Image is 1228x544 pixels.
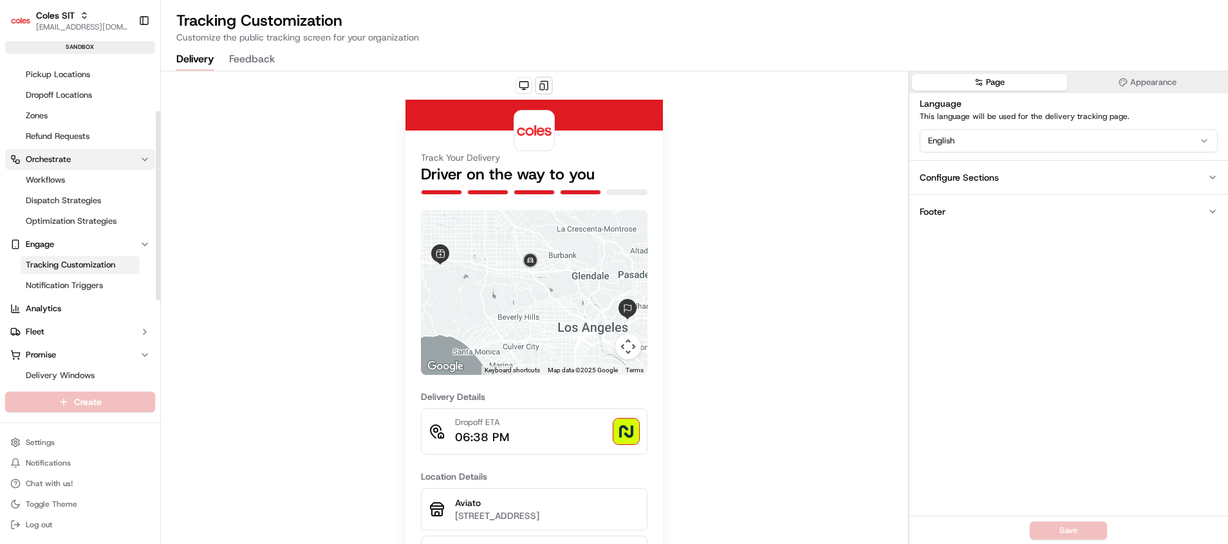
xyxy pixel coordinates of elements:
button: Orchestrate [5,149,155,170]
div: We're available if you need us! [44,136,163,146]
input: Got a question? Start typing here... [33,83,232,96]
h2: Driver on the way to you [421,164,647,185]
span: Log out [26,520,52,530]
a: Open this area in Google Maps (opens a new window) [424,358,467,375]
button: Coles SITColes SIT[EMAIL_ADDRESS][DOMAIN_NAME] [5,5,133,36]
img: Google [424,358,467,375]
button: Promise [5,345,155,365]
a: Dispatch Strategies [21,192,140,210]
button: Page [912,74,1068,91]
button: Configure Sections [909,160,1228,194]
div: Footer [920,205,945,218]
span: Optimization Strategies [26,215,116,227]
span: Create [74,395,102,408]
span: Notification Triggers [26,280,103,291]
p: This language will be used for the delivery tracking page. [920,111,1218,122]
a: 📗Knowledge Base [8,181,104,204]
div: 📗 [13,188,23,198]
a: Optimization Strategies [21,212,140,230]
span: API Documentation [122,186,207,199]
img: 1736555255976-a54dd68f-1ca7-489b-9aae-adbdc363a1c4 [13,123,36,146]
button: Footer [909,194,1228,228]
span: Pylon [128,218,156,228]
button: Feedback [229,49,275,71]
a: Notification Triggers [21,277,140,295]
img: photo_proof_of_delivery image [613,419,639,444]
span: Settings [26,437,55,448]
span: Delivery Windows [26,370,95,381]
div: sandbox [5,41,155,54]
img: logo-public_tracking_screen-Coles-1725795141083.png [517,113,552,148]
span: Analytics [26,303,61,314]
h3: Delivery Details [421,390,647,403]
p: Aviato [455,496,639,509]
div: Start new chat [44,123,211,136]
span: Pickup Locations [26,69,90,80]
button: Log out [5,516,155,534]
a: Workflows [21,171,140,189]
button: Start new chat [219,127,234,142]
a: Delivery Windows [21,367,140,385]
a: Dropoff Locations [21,86,140,104]
span: Tracking Customization [26,259,115,271]
a: Pickup Locations [21,66,140,84]
span: Toggle Theme [26,499,77,509]
span: Dispatch Strategies [26,195,101,206]
span: Knowledge Base [26,186,98,199]
a: Powered byPylon [91,217,156,228]
button: Engage [5,234,155,255]
a: Tracking Customization [21,256,140,274]
span: Dropoff Locations [26,89,92,101]
span: Refund Requests [26,131,89,142]
button: Map camera controls [615,334,641,359]
span: Fleet [26,326,44,338]
a: Terms (opens in new tab) [626,367,644,374]
p: Dropoff ETA [455,417,509,428]
span: Workflows [26,174,65,186]
button: Save [1030,521,1107,539]
button: Appearance [1070,74,1225,91]
label: Language [920,98,962,109]
button: Chat with us! [5,475,155,493]
span: Orchestrate [26,154,71,165]
button: Notifications [5,454,155,472]
a: Analytics [5,298,155,319]
button: Keyboard shortcuts [485,366,540,375]
img: Coles SIT [10,10,31,31]
span: Map data ©2025 Google [548,367,618,374]
span: Engage [26,239,54,250]
a: Zones [21,107,140,125]
button: [EMAIL_ADDRESS][DOMAIN_NAME] [36,22,128,32]
a: Refund Requests [21,127,140,145]
h2: Tracking Customization [176,10,1213,31]
span: Promise [26,349,56,361]
button: Create [5,392,155,412]
span: Zones [26,110,48,122]
button: Coles SIT [36,9,75,22]
p: 06:38 PM [455,428,509,446]
div: 💻 [109,188,119,198]
button: Settings [5,433,155,451]
span: Chat with us! [26,478,73,489]
p: Customize the public tracking screen for your organization [176,31,1213,44]
a: 💻API Documentation [104,181,212,204]
button: Delivery [176,49,214,71]
button: Toggle Theme [5,495,155,513]
span: Notifications [26,458,71,468]
h3: Location Details [421,470,647,483]
h3: Track Your Delivery [421,151,647,164]
p: Welcome 👋 [13,51,234,72]
button: Fleet [5,322,155,342]
img: Nash [13,13,39,39]
p: [STREET_ADDRESS] [455,509,639,522]
div: Configure Sections [920,171,999,184]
